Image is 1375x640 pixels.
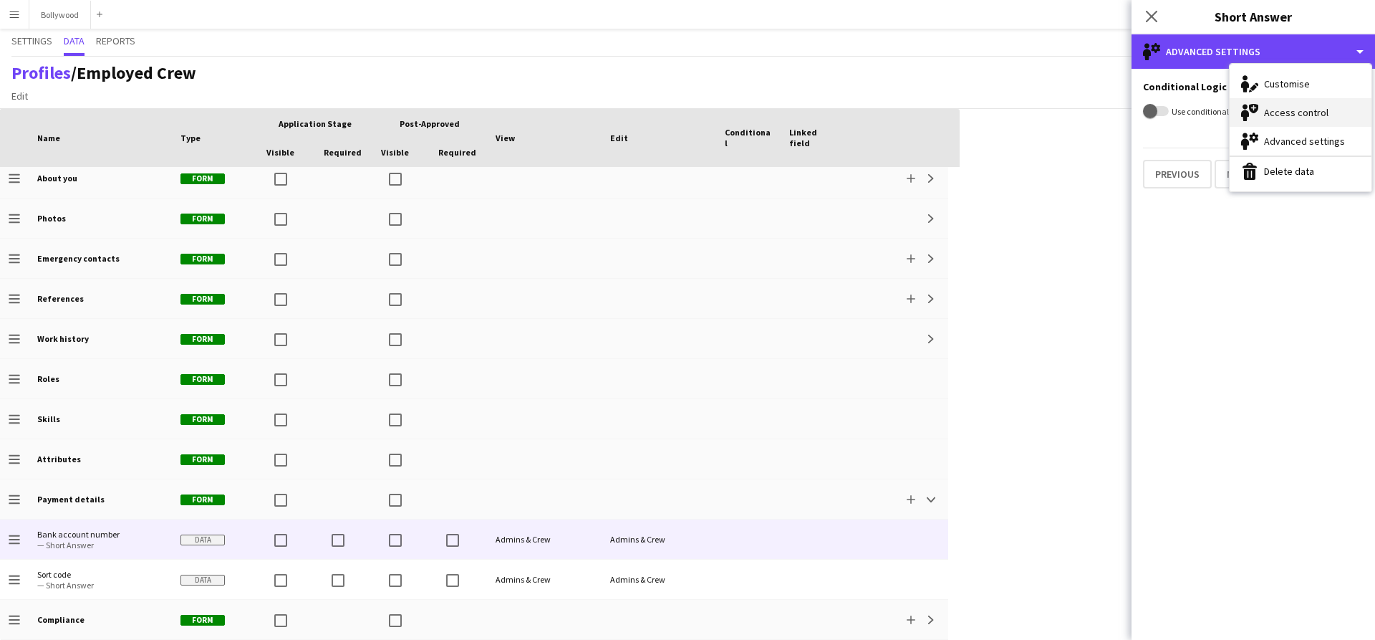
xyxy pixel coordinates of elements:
[37,133,60,143] span: Name
[1230,127,1371,156] div: Advanced settings
[11,62,196,84] h1: /
[610,133,628,143] span: Edit
[180,374,225,385] span: Form
[180,535,225,545] span: Data
[37,529,163,540] span: Bank account number
[400,118,460,129] span: Post-Approved
[1132,34,1375,69] div: Advanced settings
[96,36,135,46] span: Reports
[1230,70,1371,98] div: Customise
[77,62,196,84] span: Employed Crew
[180,334,225,345] span: Form
[37,580,163,591] span: — Short Answer
[37,373,59,384] b: Roles
[180,615,225,626] span: Form
[37,454,81,464] b: Attributes
[602,560,716,599] div: Admins & Crew
[37,333,89,344] b: Work history
[37,414,60,424] b: Skills
[180,294,225,305] span: Form
[29,1,91,29] button: Bollywood
[266,147,294,158] span: Visible
[324,147,362,158] span: Required
[180,173,225,184] span: Form
[37,614,85,625] b: Compliance
[381,147,409,158] span: Visible
[279,118,352,129] span: Application stage
[37,293,84,304] b: References
[180,133,201,143] span: Type
[180,254,225,264] span: Form
[789,127,836,148] span: Linked field
[487,560,602,599] div: Admins & Crew
[180,414,225,425] span: Form
[1230,98,1371,127] div: Access control
[11,90,28,102] span: Edit
[1169,106,1248,117] label: Use conditional logic
[438,147,476,158] span: Required
[180,575,225,586] span: Data
[487,520,602,559] div: Admins & Crew
[11,62,71,84] a: Profiles
[37,494,105,505] b: Payment details
[725,127,772,148] span: Conditional
[180,454,225,465] span: Form
[37,253,120,264] b: Emergency contacts
[37,213,66,224] b: Photos
[602,520,716,559] div: Admins & Crew
[11,36,52,46] span: Settings
[180,495,225,505] span: Form
[37,569,163,580] span: Sort code
[37,540,163,550] span: — Short Answer
[1143,160,1212,188] button: Previous
[6,87,34,105] a: Edit
[1230,157,1371,186] button: Delete data
[1132,7,1375,26] h3: Short Answer
[64,36,85,46] span: Data
[496,133,515,143] span: View
[180,214,225,224] span: Form
[1143,80,1364,93] h3: Conditional Logic
[1215,160,1263,188] button: Next
[37,173,77,183] b: About you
